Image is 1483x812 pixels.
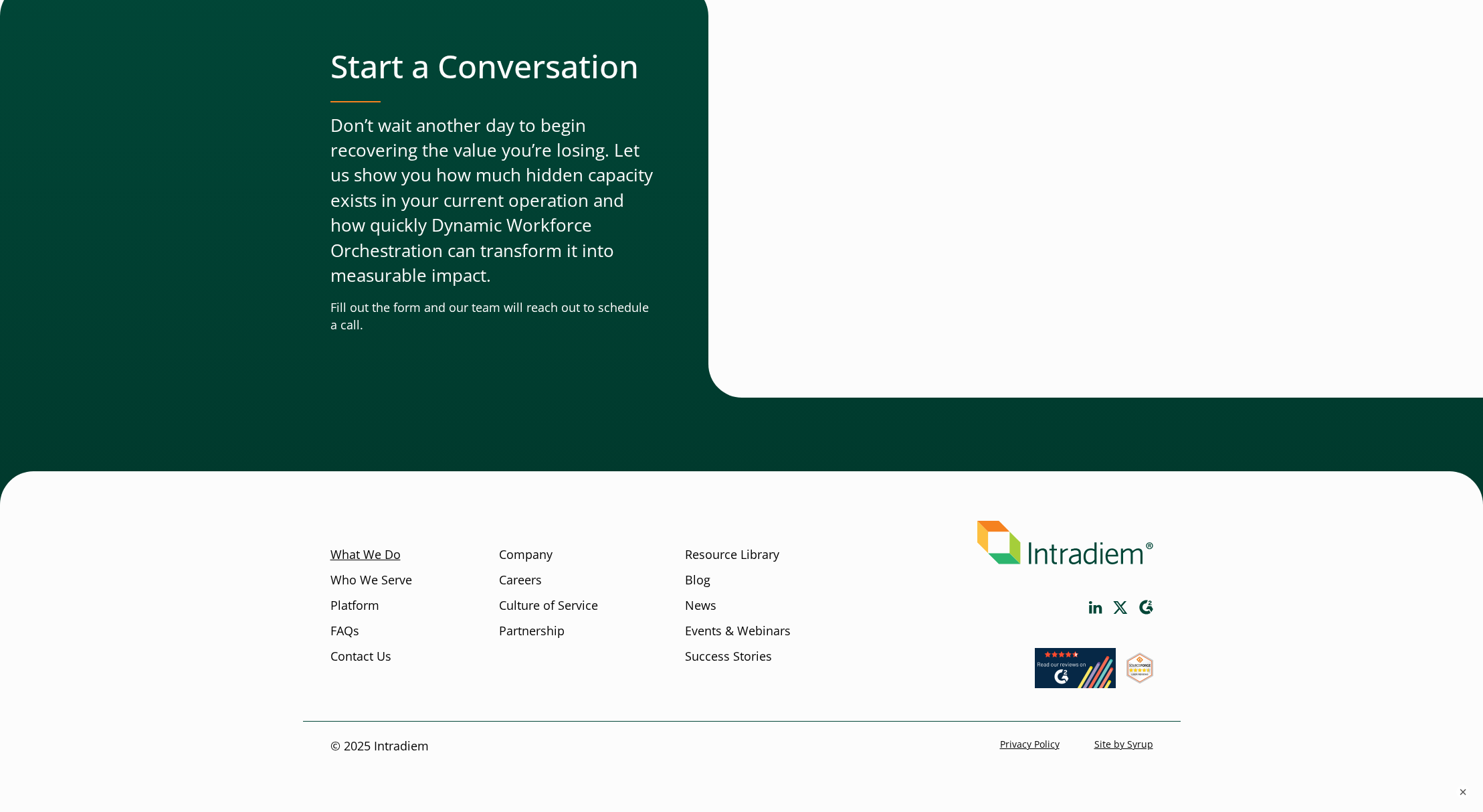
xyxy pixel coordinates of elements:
[1035,675,1116,692] a: Link opens in a new window
[685,546,779,564] a: Resource Library
[977,521,1153,564] img: Intradiem
[685,597,716,615] a: News
[685,572,710,589] a: Blog
[330,546,401,564] a: What We Do
[1089,601,1102,614] a: Link opens in a new window
[1113,601,1128,614] a: Link opens in a new window
[685,623,791,640] a: Events & Webinars
[1456,785,1470,799] button: ×
[330,597,379,615] a: Platform
[1094,738,1153,751] a: Site by Syrup
[1139,600,1153,615] a: Link opens in a new window
[330,47,655,86] h2: Start a Conversation
[769,20,1153,355] iframe: Contact Form
[330,738,429,756] p: © 2025 Intradiem
[1126,653,1153,683] img: SourceForge User Reviews
[1035,648,1116,688] img: Read our reviews on G2
[1000,738,1060,751] a: Privacy Policy
[499,623,565,640] a: Partnership
[499,572,542,589] a: Careers
[330,623,359,640] a: FAQs
[330,648,391,665] a: Contact Us
[1126,671,1153,687] a: Link opens in a new window
[330,572,412,589] a: Who We Serve
[685,648,772,665] a: Success Stories
[330,113,655,289] p: Don’t wait another day to begin recovering the value you’re losing. Let us show you how much hidd...
[499,546,553,564] a: Company
[499,597,598,615] a: Culture of Service
[330,299,655,334] p: Fill out the form and our team will reach out to schedule a call.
